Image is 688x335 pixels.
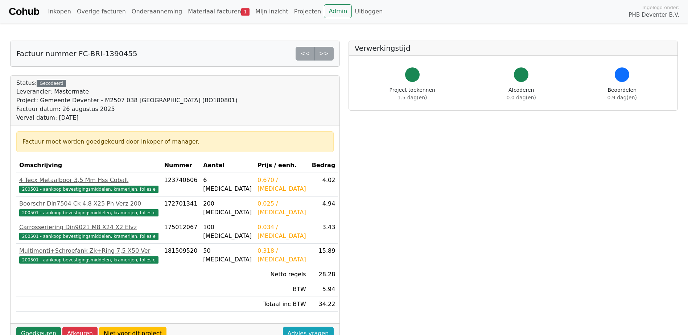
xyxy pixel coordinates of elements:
a: Carrosseriering Din9021 M8 X24 X2 Elvz200501 - aankoop bevestigingsmiddelen, kramerijen, folies e [19,223,158,240]
span: 200501 - aankoop bevestigingsmiddelen, kramerijen, folies e [19,186,158,193]
td: 5.94 [309,282,338,297]
td: 172701341 [161,197,201,220]
a: Mijn inzicht [252,4,291,19]
div: Leverancier: Mastermate [16,87,238,96]
h5: Verwerkingstijd [355,44,672,53]
div: Project toekennen [390,86,435,102]
div: 100 [MEDICAL_DATA] [203,223,252,240]
th: Omschrijving [16,158,161,173]
span: 1.5 dag(en) [397,95,427,100]
td: 4.94 [309,197,338,220]
td: 181509520 [161,244,201,267]
div: Status: [16,79,238,122]
span: 200501 - aankoop bevestigingsmiddelen, kramerijen, folies e [19,256,158,264]
div: Boorschr Din7504 Ck 4,8 X25 Ph Verz 200 [19,199,158,208]
div: 0.034 / [MEDICAL_DATA] [258,223,306,240]
td: 123740606 [161,173,201,197]
td: 3.43 [309,220,338,244]
div: Multimonti+Schroefank Zk+Ring 7,5 X50 Ver [19,247,158,255]
div: Carrosseriering Din9021 M8 X24 X2 Elvz [19,223,158,232]
h5: Factuur nummer FC-BRI-1390455 [16,49,137,58]
div: Verval datum: [DATE] [16,113,238,122]
a: Boorschr Din7504 Ck 4,8 X25 Ph Verz 200200501 - aankoop bevestigingsmiddelen, kramerijen, folies e [19,199,158,217]
div: 50 [MEDICAL_DATA] [203,247,252,264]
div: 4 Tecx Metaalboor 3,5 Mm Hss Cobalt [19,176,158,185]
span: 1 [241,8,250,16]
div: Gecodeerd [37,80,66,87]
div: 6 [MEDICAL_DATA] [203,176,252,193]
span: 0.9 dag(en) [607,95,637,100]
a: 4 Tecx Metaalboor 3,5 Mm Hss Cobalt200501 - aankoop bevestigingsmiddelen, kramerijen, folies e [19,176,158,193]
a: Uitloggen [352,4,386,19]
td: 4.02 [309,173,338,197]
div: Project: Gemeente Deventer - M2507 038 [GEOGRAPHIC_DATA] (BO180801) [16,96,238,105]
a: Admin [324,4,352,18]
th: Nummer [161,158,201,173]
a: Projecten [291,4,324,19]
div: Factuur datum: 26 augustus 2025 [16,105,238,113]
td: Netto regels [255,267,309,282]
a: Onderaanneming [129,4,185,19]
div: 0.318 / [MEDICAL_DATA] [258,247,306,264]
td: 175012067 [161,220,201,244]
div: 0.025 / [MEDICAL_DATA] [258,199,306,217]
td: 15.89 [309,244,338,267]
span: PHB Deventer B.V. [629,11,679,19]
td: Totaal inc BTW [255,297,309,312]
a: Materiaal facturen1 [185,4,252,19]
span: 200501 - aankoop bevestigingsmiddelen, kramerijen, folies e [19,233,158,240]
td: 28.28 [309,267,338,282]
span: Ingelogd onder: [642,4,679,11]
td: 34.22 [309,297,338,312]
div: Beoordelen [607,86,637,102]
th: Bedrag [309,158,338,173]
td: BTW [255,282,309,297]
div: Afcoderen [507,86,536,102]
span: 200501 - aankoop bevestigingsmiddelen, kramerijen, folies e [19,209,158,216]
a: Cohub [9,3,39,20]
th: Aantal [200,158,255,173]
div: 0.670 / [MEDICAL_DATA] [258,176,306,193]
span: 0.0 dag(en) [507,95,536,100]
a: Multimonti+Schroefank Zk+Ring 7,5 X50 Ver200501 - aankoop bevestigingsmiddelen, kramerijen, folies e [19,247,158,264]
th: Prijs / eenh. [255,158,309,173]
a: Inkopen [45,4,74,19]
div: 200 [MEDICAL_DATA] [203,199,252,217]
div: Factuur moet worden goedgekeurd door inkoper of manager. [22,137,327,146]
a: Overige facturen [74,4,129,19]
